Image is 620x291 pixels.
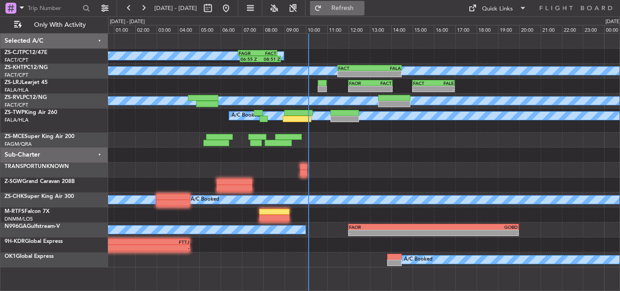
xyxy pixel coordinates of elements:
[349,86,370,92] div: -
[5,95,47,100] a: ZS-RVLPC12/NG
[583,25,604,33] div: 23:00
[5,209,49,214] a: M-RTFSFalcon 7X
[5,50,47,55] a: ZS-CJTPC12/47E
[191,193,219,207] div: A/C Booked
[5,72,28,79] a: FACT/CPT
[5,50,22,55] span: ZS-CJT
[5,134,74,139] a: ZS-MCESuper King Air 200
[257,50,276,56] div: FACT
[157,25,178,33] div: 03:00
[5,80,48,85] a: ZS-LRJLearjet 45
[5,134,25,139] span: ZS-MCE
[349,80,370,86] div: FAOR
[5,57,28,64] a: FACT/CPT
[261,56,280,62] div: 08:51 Z
[338,65,369,71] div: FACT
[338,71,369,77] div: -
[5,209,25,214] span: M-RTFS
[519,25,541,33] div: 20:00
[464,1,531,15] button: Quick Links
[434,25,455,33] div: 16:00
[5,87,29,94] a: FALA/HLA
[391,25,413,33] div: 14:00
[5,239,25,244] span: 9H-KDR
[5,224,27,229] span: N996GA
[5,65,48,70] a: ZS-KHTPC12/NG
[285,25,306,33] div: 09:00
[135,25,157,33] div: 02:00
[482,5,513,14] div: Quick Links
[239,50,257,56] div: FAGR
[349,224,433,230] div: FAOR
[477,25,498,33] div: 18:00
[433,80,454,86] div: FALE
[433,224,518,230] div: GOBD
[5,80,22,85] span: ZS-LRJ
[404,253,433,266] div: A/C Booked
[349,230,433,236] div: -
[5,254,54,259] a: OK1Global Express
[5,110,57,115] a: ZS-TWPKing Air 260
[133,239,189,245] div: FTTJ
[413,25,434,33] div: 15:00
[370,25,391,33] div: 13:00
[5,239,63,244] a: 9H-KDRGlobal Express
[221,25,242,33] div: 06:00
[498,25,519,33] div: 19:00
[5,194,24,199] span: ZS-CHK
[413,80,433,86] div: FACT
[24,22,96,28] span: Only With Activity
[5,254,16,259] span: OK1
[133,245,189,251] div: -
[114,25,135,33] div: 01:00
[110,18,145,26] div: [DATE] - [DATE]
[5,141,32,148] a: FAGM/QRA
[455,25,477,33] div: 17:00
[178,25,199,33] div: 04:00
[28,1,80,15] input: Trip Number
[369,71,401,77] div: -
[5,117,29,123] a: FALA/HLA
[5,179,75,184] a: Z-SGWGrand Caravan 208B
[5,224,60,229] a: N996GAGulfstream-V
[370,86,392,92] div: -
[154,4,197,12] span: [DATE] - [DATE]
[541,25,562,33] div: 21:00
[327,25,349,33] div: 11:00
[5,179,22,184] span: Z-SGW
[263,25,285,33] div: 08:00
[310,1,364,15] button: Refresh
[349,25,370,33] div: 12:00
[5,95,23,100] span: ZS-RVL
[242,25,263,33] div: 07:00
[5,216,33,222] a: DNMM/LOS
[241,56,261,62] div: 06:55 Z
[5,194,74,199] a: ZS-CHKSuper King Air 300
[370,80,392,86] div: FACT
[433,86,454,92] div: -
[5,164,69,169] a: TRANSPORTUNKNOWN
[199,25,221,33] div: 05:00
[306,25,327,33] div: 10:00
[10,18,98,32] button: Only With Activity
[413,86,433,92] div: -
[5,164,38,169] span: TRANSPORT
[433,230,518,236] div: -
[562,25,583,33] div: 22:00
[231,109,260,123] div: A/C Booked
[5,65,24,70] span: ZS-KHT
[5,102,28,109] a: FACT/CPT
[5,110,25,115] span: ZS-TWP
[369,65,401,71] div: FALA
[324,5,362,11] span: Refresh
